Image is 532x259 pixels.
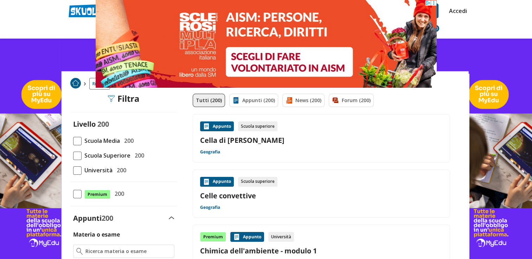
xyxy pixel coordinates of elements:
a: Home [70,78,81,89]
div: Appunto [200,177,234,187]
a: Forum (200) [329,94,374,107]
span: 200 [132,151,144,160]
img: News filtro contenuto [286,97,293,104]
img: Home [70,78,81,88]
a: Geografia [200,205,220,210]
span: 200 [97,119,109,129]
a: Appunti (200) [229,94,278,107]
span: Scuola Media [82,136,120,145]
span: Premium [84,190,110,199]
div: Filtra [108,94,140,104]
div: Università [268,232,294,242]
img: Filtra filtri mobile [108,95,115,102]
input: Ricerca materia o esame [85,248,171,255]
a: Tutti (200) [193,94,225,107]
div: Premium [200,232,226,242]
label: Materia o esame [73,231,120,238]
a: News (200) [282,94,325,107]
span: 200 [114,166,126,175]
span: 200 [121,136,134,145]
img: Apri e chiudi sezione [169,217,174,219]
div: Scuola superiore [238,121,277,131]
span: 200 [102,213,113,223]
a: Geografia [200,149,220,155]
label: Livello [73,119,96,129]
img: Appunti contenuto [233,233,240,240]
img: Appunti filtro contenuto [232,97,239,104]
a: Chimica dell'ambiente - modulo 1 [200,246,443,255]
a: Ricerca [89,78,110,89]
img: Appunti contenuto [203,178,210,185]
a: Celle convettive [200,191,443,200]
span: Scuola Superiore [82,151,130,160]
div: Appunto [230,232,264,242]
a: Accedi [449,4,464,18]
img: Appunti contenuto [203,123,210,130]
label: Appunti [73,213,113,223]
div: Scuola superiore [238,177,277,187]
a: Cella di [PERSON_NAME] [200,135,443,145]
img: Forum filtro contenuto [332,97,339,104]
img: Ricerca materia o esame [76,248,83,255]
span: Università [82,166,113,175]
div: Appunto [200,121,234,131]
span: 200 [112,189,124,198]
